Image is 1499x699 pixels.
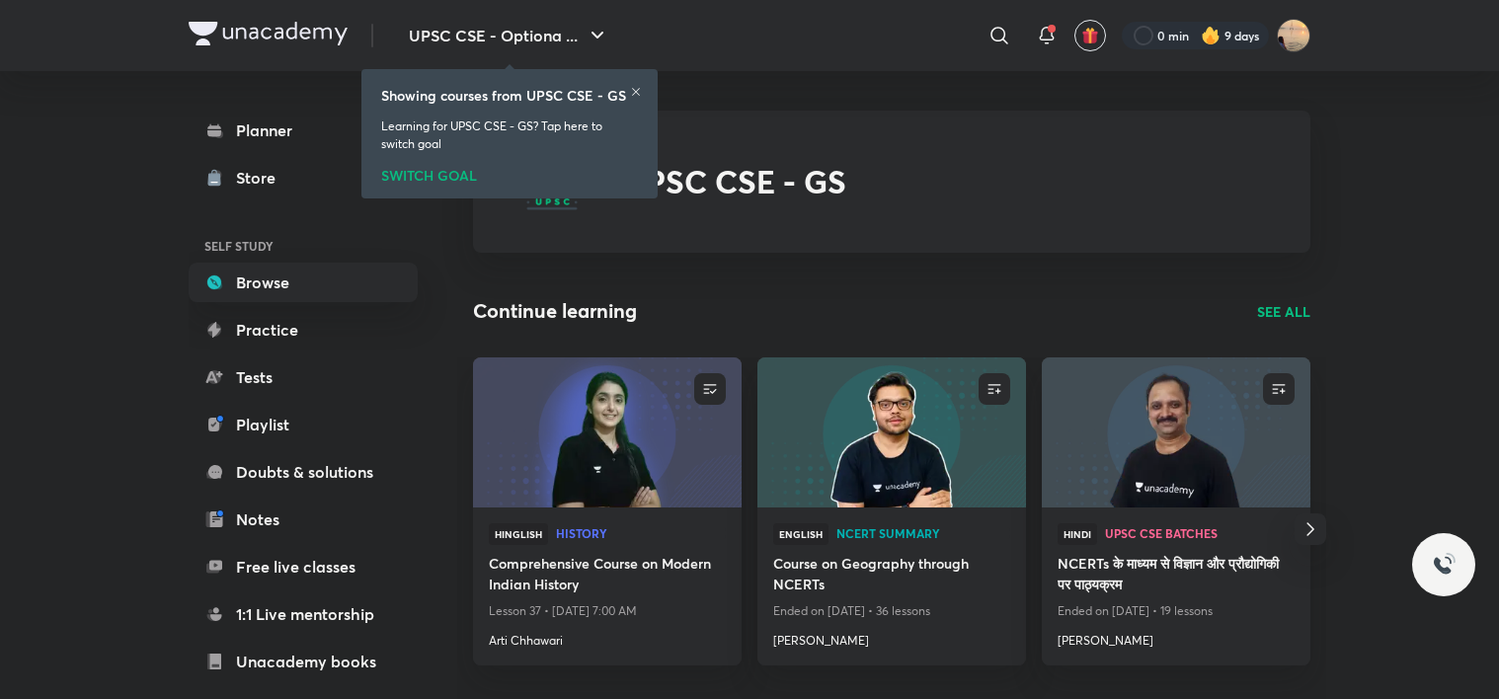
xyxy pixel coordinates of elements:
[189,405,418,444] a: Playlist
[757,357,1026,507] a: new-thumbnail
[1058,553,1295,598] a: NCERTs के माध्यम से विज्ञान और प्रौद्योगिकी पर पाठ्यक्रम
[1105,527,1295,541] a: UPSC CSE Batches
[1039,355,1312,508] img: new-thumbnail
[773,624,1010,650] a: [PERSON_NAME]
[189,229,418,263] h6: SELF STUDY
[470,355,744,508] img: new-thumbnail
[489,624,726,650] a: Arti Chhawari
[1201,26,1221,45] img: streak
[489,523,548,545] span: Hinglish
[773,553,1010,598] a: Course on Geography through NCERTs
[189,357,418,397] a: Tests
[1105,527,1295,539] span: UPSC CSE Batches
[773,598,1010,624] p: Ended on [DATE] • 36 lessons
[1058,624,1295,650] a: [PERSON_NAME]
[189,22,348,45] img: Company Logo
[189,594,418,634] a: 1:1 Live mentorship
[1058,523,1097,545] span: Hindi
[189,158,418,197] a: Store
[189,547,418,586] a: Free live classes
[381,117,638,153] p: Learning for UPSC CSE - GS? Tap here to switch goal
[623,163,846,200] h2: UPSC CSE - GS
[381,85,626,106] h6: Showing courses from UPSC CSE - GS
[397,16,621,55] button: UPSC CSE - Optiona ...
[754,355,1028,508] img: new-thumbnail
[1058,598,1295,624] p: Ended on [DATE] • 19 lessons
[1081,27,1099,44] img: avatar
[189,22,348,50] a: Company Logo
[189,310,418,349] a: Practice
[189,642,418,681] a: Unacademy books
[189,263,418,302] a: Browse
[489,598,726,624] p: Lesson 37 • [DATE] 7:00 AM
[836,527,1010,539] span: NCERT Summary
[381,161,638,183] div: SWITCH GOAL
[1074,20,1106,51] button: avatar
[556,527,726,539] span: History
[1257,301,1310,322] a: SEE ALL
[489,553,726,598] a: Comprehensive Course on Modern Indian History
[473,296,637,326] h2: Continue learning
[1432,553,1456,577] img: ttu
[236,166,287,190] div: Store
[556,527,726,541] a: History
[1277,19,1310,52] img: Snatashree Punyatoya
[189,452,418,492] a: Doubts & solutions
[189,500,418,539] a: Notes
[836,527,1010,541] a: NCERT Summary
[473,357,742,507] a: new-thumbnail
[773,523,828,545] span: English
[189,111,418,150] a: Planner
[1042,357,1310,507] a: new-thumbnail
